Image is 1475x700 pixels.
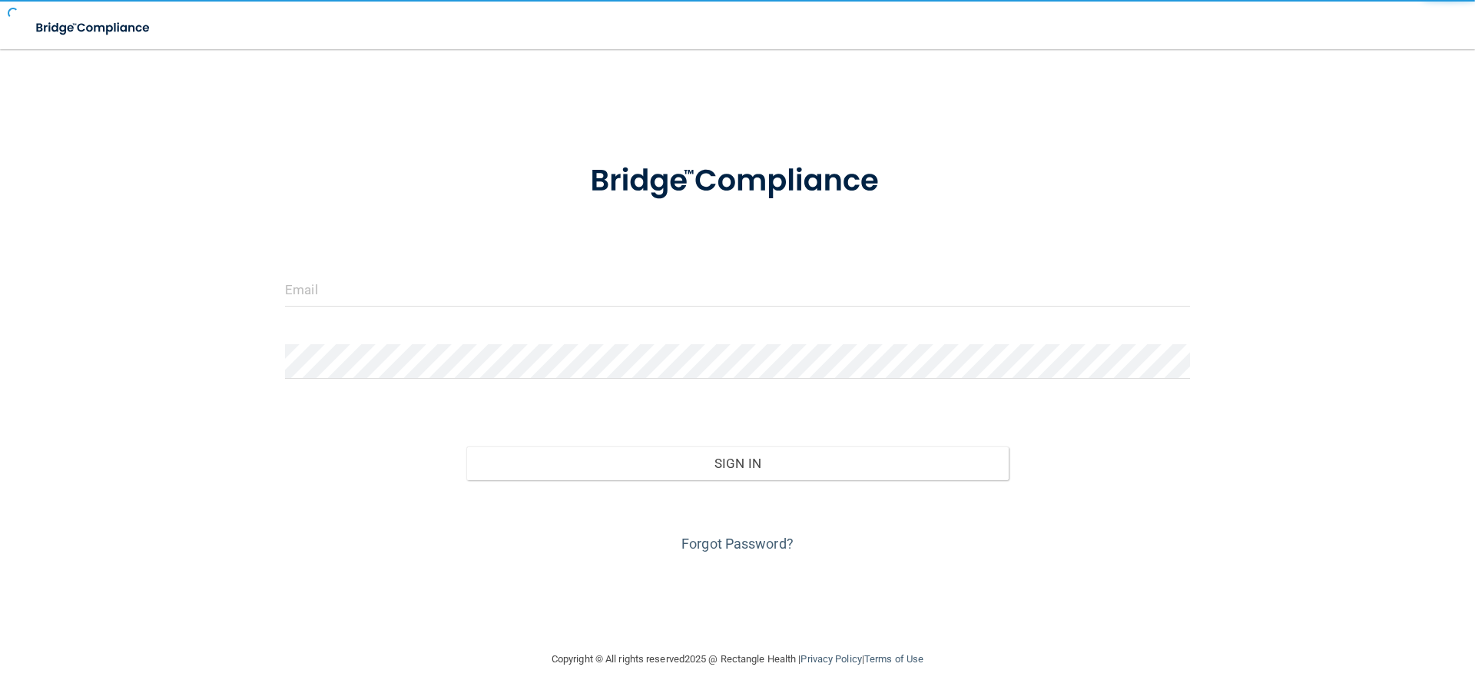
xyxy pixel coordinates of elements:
img: bridge_compliance_login_screen.278c3ca4.svg [559,141,916,221]
button: Sign In [466,446,1009,480]
a: Terms of Use [864,653,923,665]
input: Email [285,272,1190,307]
a: Privacy Policy [800,653,861,665]
a: Forgot Password? [681,536,794,552]
img: bridge_compliance_login_screen.278c3ca4.svg [23,12,164,44]
div: Copyright © All rights reserved 2025 @ Rectangle Health | | [457,635,1018,684]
